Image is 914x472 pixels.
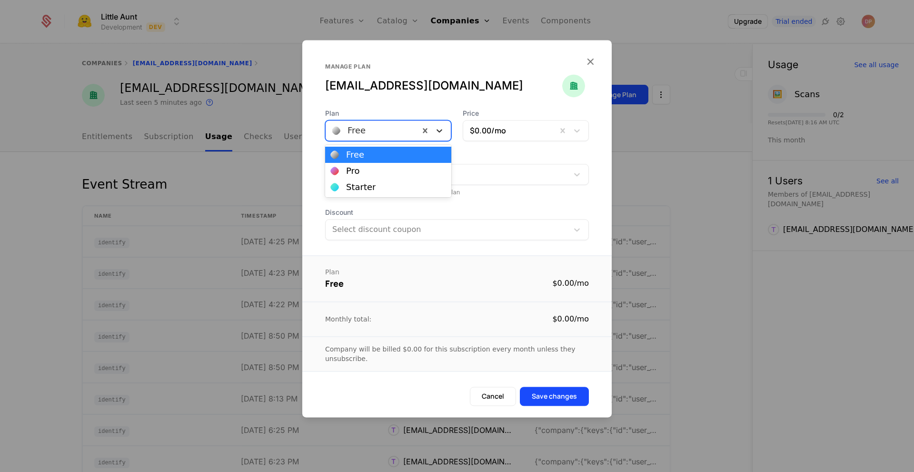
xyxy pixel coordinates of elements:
[325,267,589,277] div: Plan
[325,314,371,324] div: Monthly total:
[325,63,562,70] div: Manage plan
[463,109,589,118] span: Price
[325,277,344,290] div: Free
[552,278,589,289] div: $0.00 / mo
[325,109,451,118] span: Plan
[346,167,360,175] div: Pro
[562,74,585,97] img: test--user--banana@fake.com
[470,387,516,406] button: Cancel
[325,78,562,93] div: [EMAIL_ADDRESS][DOMAIN_NAME]
[520,387,589,406] button: Save changes
[325,189,589,196] div: Add Ons must have same billing period as plan
[325,208,589,217] span: Discount
[552,313,589,325] div: $0.00 / mo
[346,183,376,191] div: Starter
[325,344,589,363] div: Company will be billed $0.00 for this subscription every month unless they unsubscribe.
[325,152,589,162] span: Add Ons
[346,151,364,159] div: Free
